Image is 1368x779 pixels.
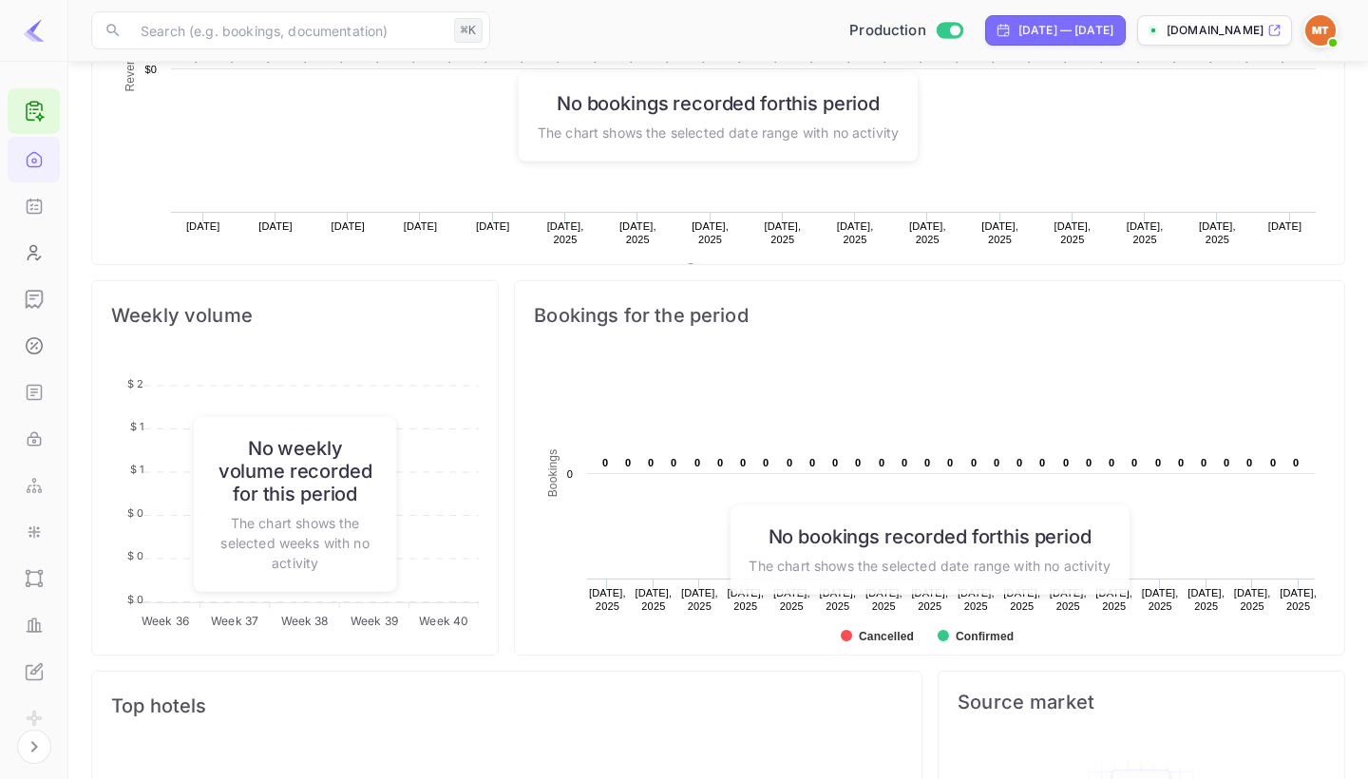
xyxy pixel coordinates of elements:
[1293,457,1299,468] text: 0
[1155,457,1161,468] text: 0
[1188,587,1225,612] text: [DATE], 2025
[8,556,60,599] a: UI Components
[849,20,926,42] span: Production
[648,457,654,468] text: 0
[1039,457,1045,468] text: 0
[123,45,137,91] text: Revenue
[924,457,930,468] text: 0
[1054,220,1091,245] text: [DATE], 2025
[1127,220,1164,245] text: [DATE], 2025
[454,18,483,43] div: ⌘K
[567,468,573,480] text: 0
[8,137,60,180] a: Home
[832,457,838,468] text: 0
[749,524,1110,547] h6: No bookings recorded for this period
[1178,457,1184,468] text: 0
[211,614,258,628] tspan: Week 37
[971,457,977,468] text: 0
[127,506,143,520] tspan: $ 0
[855,457,861,468] text: 0
[694,457,700,468] text: 0
[681,587,718,612] text: [DATE], 2025
[994,457,999,468] text: 0
[546,449,560,498] text: Bookings
[258,220,293,232] text: [DATE]
[764,220,801,245] text: [DATE], 2025
[8,230,60,274] a: Customers
[1224,457,1229,468] text: 0
[902,457,907,468] text: 0
[129,11,446,49] input: Search (e.g. bookings, documentation)
[717,457,723,468] text: 0
[127,377,143,390] tspan: $ 2
[1131,457,1137,468] text: 0
[981,220,1018,245] text: [DATE], 2025
[636,587,673,612] text: [DATE], 2025
[1234,587,1271,612] text: [DATE], 2025
[909,220,946,245] text: [DATE], 2025
[879,457,884,468] text: 0
[837,220,874,245] text: [DATE], 2025
[331,220,365,232] text: [DATE]
[1199,220,1236,245] text: [DATE], 2025
[8,370,60,413] a: API docs and SDKs
[538,91,899,114] h6: No bookings recorded for this period
[740,457,746,468] text: 0
[1096,587,1133,612] text: [DATE], 2025
[947,457,953,468] text: 0
[144,64,157,75] text: $0
[1018,22,1113,39] div: [DATE] — [DATE]
[1246,457,1252,468] text: 0
[728,587,765,612] text: [DATE], 2025
[8,183,60,227] a: Bookings
[8,509,60,553] a: Integrations
[142,614,189,628] tspan: Week 36
[703,263,751,276] text: Revenue
[1305,15,1336,46] img: Minerave Travel
[763,457,769,468] text: 0
[111,300,479,331] span: Weekly volume
[404,220,438,232] text: [DATE]
[956,630,1014,643] text: Confirmed
[130,463,143,476] tspan: $ 1
[127,549,143,562] tspan: $ 0
[538,122,899,142] p: The chart shows the selected date range with no activity
[958,691,1325,713] span: Source market
[1016,457,1022,468] text: 0
[111,691,902,721] span: Top hotels
[534,300,1325,331] span: Bookings for the period
[1281,587,1318,612] text: [DATE], 2025
[127,593,143,606] tspan: $ 0
[547,220,584,245] text: [DATE], 2025
[1063,457,1069,468] text: 0
[671,457,676,468] text: 0
[281,614,329,628] tspan: Week 38
[1086,457,1092,468] text: 0
[589,587,626,612] text: [DATE], 2025
[8,463,60,506] a: Webhooks
[17,730,51,764] button: Expand navigation
[476,220,510,232] text: [DATE]
[1268,220,1302,232] text: [DATE]
[692,220,729,245] text: [DATE], 2025
[8,649,60,693] a: Whitelabel
[809,457,815,468] text: 0
[1167,22,1263,39] p: [DOMAIN_NAME]
[1109,457,1114,468] text: 0
[1142,587,1179,612] text: [DATE], 2025
[787,457,792,468] text: 0
[842,20,970,42] div: Switch to Sandbox mode
[23,19,46,42] img: LiteAPI
[213,436,378,504] h6: No weekly volume recorded for this period
[602,457,608,468] text: 0
[625,457,631,468] text: 0
[130,420,143,433] tspan: $ 1
[749,555,1110,575] p: The chart shows the selected date range with no activity
[186,220,220,232] text: [DATE]
[8,276,60,320] a: Earnings
[419,614,468,628] tspan: Week 40
[8,602,60,646] a: Performance
[619,220,656,245] text: [DATE], 2025
[213,512,378,572] p: The chart shows the selected weeks with no activity
[8,323,60,367] a: Commission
